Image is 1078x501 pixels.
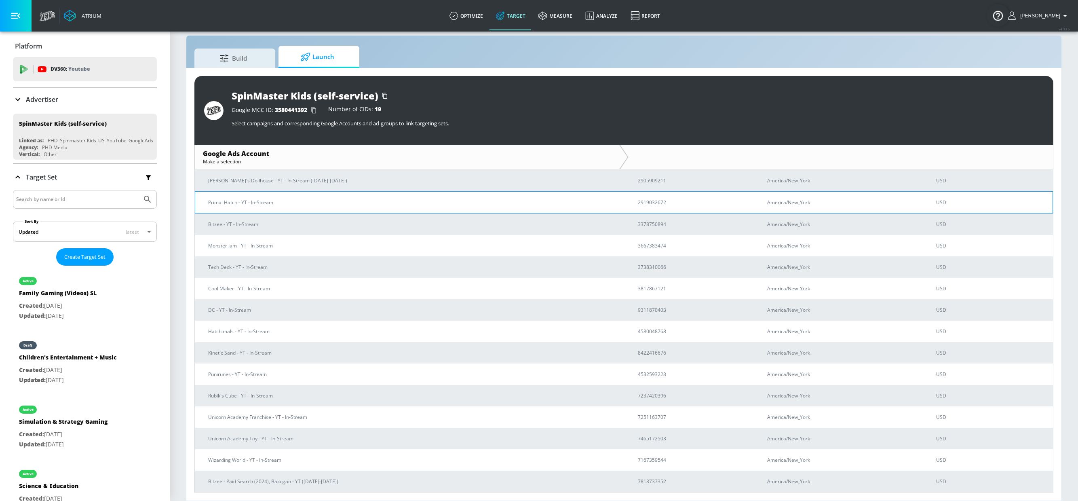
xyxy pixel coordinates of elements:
p: 4580048768 [638,327,748,336]
div: Other [44,151,57,158]
p: Monster Jam - YT - In-Stream [208,241,619,250]
div: Vertical: [19,151,40,158]
p: America/New_York [767,391,917,400]
div: active [23,472,34,476]
p: USD [936,263,1046,271]
p: America/New_York [767,176,917,185]
p: America/New_York [767,434,917,443]
p: 7167359544 [638,456,748,464]
a: Report [624,1,667,30]
div: active [23,279,34,283]
p: 7251163707 [638,413,748,421]
p: USD [936,176,1046,185]
p: America/New_York [767,284,917,293]
p: Youtube [68,65,90,73]
p: USD [936,241,1046,250]
div: Science & Education [19,482,78,494]
span: Create Target Set [64,252,105,262]
p: America/New_York [767,327,917,336]
div: DV360: Youtube [13,57,157,81]
button: [PERSON_NAME] [1008,11,1070,21]
div: Target Set [13,164,157,190]
input: Search by name or Id [16,194,139,205]
p: [DATE] [19,375,117,385]
p: America/New_York [767,370,917,378]
p: 2905909211 [638,176,748,185]
p: Advertiser [26,95,58,104]
p: America/New_York [767,220,917,228]
div: draftChildren's Entertainment + MusicCreated:[DATE]Updated:[DATE] [13,333,157,391]
p: Kinetic Sand - YT - In-Stream [208,349,619,357]
span: Created: [19,366,44,374]
div: Number of CIDs: [328,106,381,114]
p: Unicorn Academy Franchise - YT - In-Stream [208,413,619,421]
p: 9311870403 [638,306,748,314]
p: USD [936,220,1046,228]
div: activeSimulation & Strategy GamingCreated:[DATE]Updated:[DATE] [13,397,157,455]
div: Google Ads AccountMake a selection [195,145,619,169]
p: Punirunes - YT - In-Stream [208,370,619,378]
p: America/New_York [767,349,917,357]
span: Updated: [19,440,46,448]
p: DC - YT - In-Stream [208,306,619,314]
p: USD [936,284,1046,293]
p: America/New_York [767,477,917,486]
p: Select campaigns and corresponding Google Accounts and ad-groups to link targeting sets. [232,120,1044,127]
div: Google Ads Account [203,149,611,158]
p: USD [936,349,1046,357]
span: Updated: [19,312,46,319]
p: 3667383474 [638,241,748,250]
p: 3817867121 [638,284,748,293]
p: America/New_York [767,456,917,464]
div: PHD Media [42,144,68,151]
p: Cool Maker - YT - In-Stream [208,284,619,293]
p: Hatchimals - YT - In-Stream [208,327,619,336]
p: USD [936,413,1046,421]
p: Tech Deck - YT - In-Stream [208,263,619,271]
p: America/New_York [767,413,917,421]
p: USD [936,370,1046,378]
span: 19 [375,105,381,113]
p: America/New_York [767,263,917,271]
button: Create Target Set [56,248,114,266]
p: USD [936,434,1046,443]
div: Advertiser [13,88,157,111]
div: draft [23,343,32,347]
p: 7465172503 [638,434,748,443]
div: activeFamily Gaming (Videos) SLCreated:[DATE]Updated:[DATE] [13,269,157,327]
a: Atrium [64,10,101,22]
p: Unicorn Academy Toy - YT - In-Stream [208,434,619,443]
p: [DATE] [19,440,108,450]
div: Atrium [78,12,101,19]
span: Created: [19,302,44,309]
p: [PERSON_NAME]'s Dollhouse - YT - In-Stream ([DATE]-[DATE]) [208,176,619,185]
p: [DATE] [19,365,117,375]
div: Updated [19,228,38,235]
div: active [23,408,34,412]
p: 8422416676 [638,349,748,357]
span: Updated: [19,376,46,384]
div: SpinMaster Kids (self-service) [19,120,107,127]
p: [DATE] [19,301,97,311]
div: Children's Entertainment + Music [19,353,117,365]
p: USD [936,456,1046,464]
button: Open Resource Center [987,4,1009,27]
div: SpinMaster Kids (self-service) [232,89,378,102]
p: Target Set [26,173,57,182]
p: Primal Hatch - YT - In-Stream [208,198,618,207]
span: v 4.33.5 [1059,27,1070,31]
div: Simulation & Strategy Gaming [19,418,108,429]
div: Agency: [19,144,38,151]
p: [DATE] [19,429,108,440]
span: Launch [287,47,348,67]
p: 7237420396 [638,391,748,400]
a: Target [489,1,532,30]
span: 3580441392 [275,106,307,114]
p: Bitzee - YT - In-Stream [208,220,619,228]
div: Google MCC ID: [232,106,320,114]
a: optimize [443,1,489,30]
p: 7813737352 [638,477,748,486]
p: America/New_York [767,241,917,250]
span: login as: stephanie.wolklin@zefr.com [1017,13,1060,19]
